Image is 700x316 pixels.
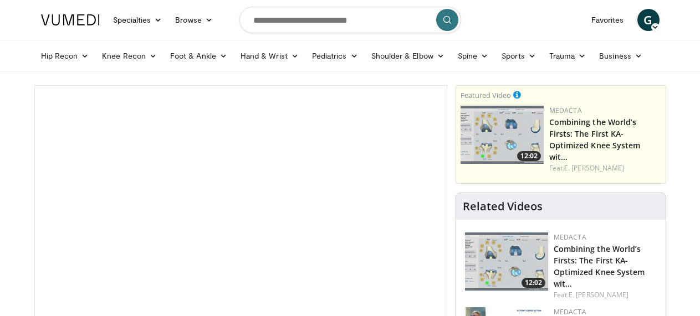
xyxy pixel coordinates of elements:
a: Hip Recon [34,45,96,67]
a: 12:02 [465,232,548,291]
a: Hand & Wrist [234,45,305,67]
div: Feat. [554,290,657,300]
a: Specialties [106,9,169,31]
a: Knee Recon [95,45,163,67]
a: Medacta [549,106,582,115]
a: Combining the World’s Firsts: The First KA-Optimized Knee System wit… [549,117,641,162]
img: VuMedi Logo [41,14,100,25]
small: Featured Video [461,90,511,100]
span: 12:02 [522,278,545,288]
div: Feat. [549,163,661,173]
a: Foot & Ankle [163,45,234,67]
h4: Related Videos [463,200,543,213]
a: Browse [168,9,219,31]
a: Spine [451,45,495,67]
a: Favorites [585,9,631,31]
a: Pediatrics [305,45,365,67]
img: aaf1b7f9-f888-4d9f-a252-3ca059a0bd02.150x105_q85_crop-smart_upscale.jpg [461,106,544,164]
a: Shoulder & Elbow [365,45,451,67]
input: Search topics, interventions [239,7,461,33]
a: Trauma [543,45,593,67]
span: 12:02 [517,151,541,161]
a: Business [592,45,649,67]
a: Combining the World’s Firsts: The First KA-Optimized Knee System wit… [554,244,645,289]
img: aaf1b7f9-f888-4d9f-a252-3ca059a0bd02.150x105_q85_crop-smart_upscale.jpg [465,232,548,291]
a: 12:02 [461,106,544,164]
a: Medacta [554,232,586,242]
a: G [637,9,660,31]
a: Sports [495,45,543,67]
a: E. [PERSON_NAME] [569,290,629,299]
a: E. [PERSON_NAME] [564,163,625,173]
